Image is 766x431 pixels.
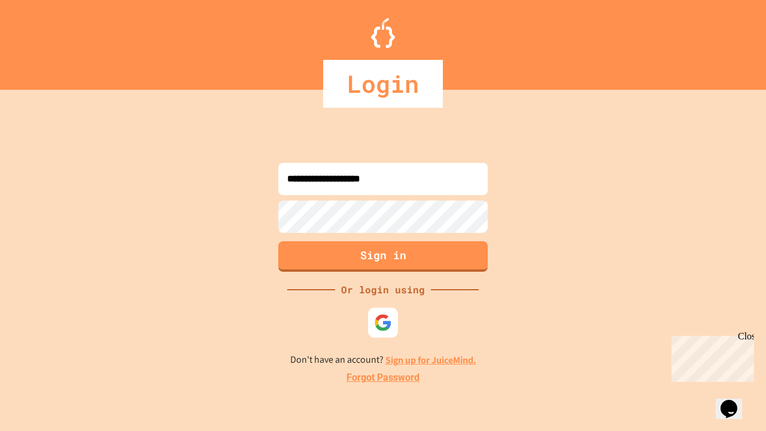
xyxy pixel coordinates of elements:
div: Or login using [335,283,431,297]
iframe: chat widget [716,383,754,419]
button: Sign in [278,241,488,272]
a: Sign up for JuiceMind. [385,354,476,366]
div: Chat with us now!Close [5,5,83,76]
a: Forgot Password [346,371,420,385]
p: Don't have an account? [290,353,476,368]
img: Logo.svg [371,18,395,48]
img: google-icon.svg [374,314,392,332]
div: Login [323,60,443,108]
iframe: chat widget [667,331,754,382]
